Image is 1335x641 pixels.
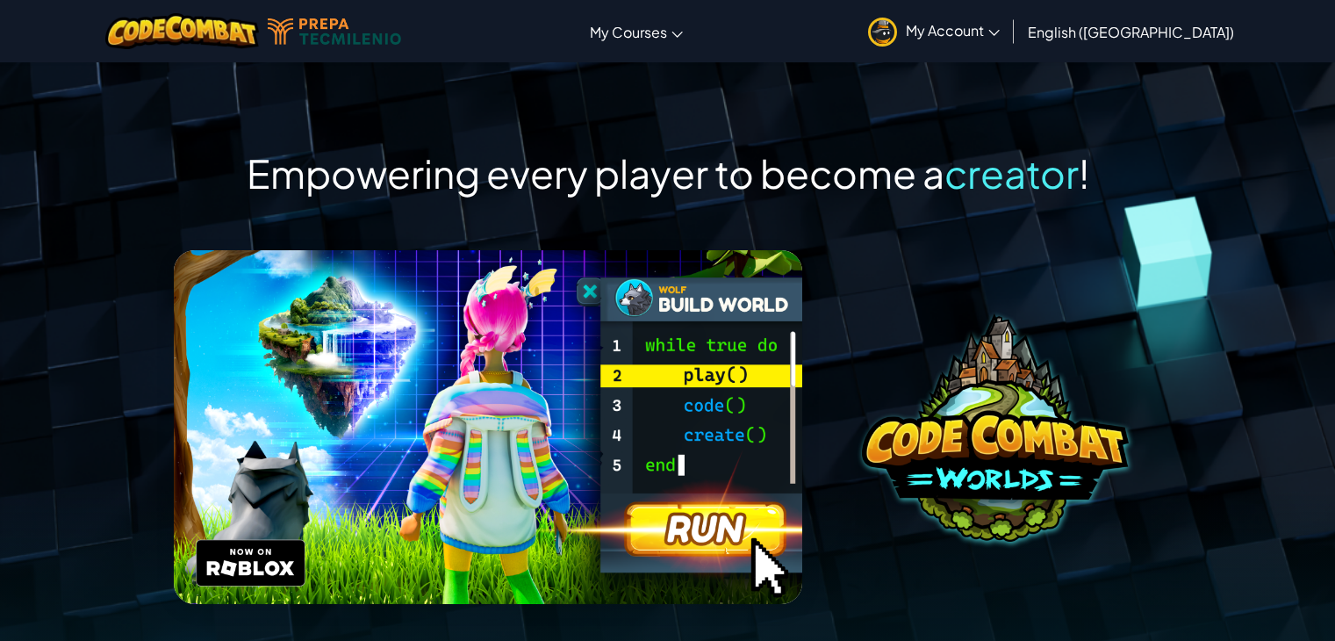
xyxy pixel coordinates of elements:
span: ! [1079,148,1089,198]
a: My Courses [581,8,692,55]
img: Tecmilenio logo [268,18,401,45]
img: CodeCombat logo [105,13,259,49]
img: coco-worlds-no-desc.png [862,313,1128,542]
span: My Account [906,21,1000,40]
img: header.png [174,250,803,604]
a: English ([GEOGRAPHIC_DATA]) [1019,8,1243,55]
span: creator [944,148,1079,198]
a: My Account [859,4,1008,59]
span: Empowering every player to become a [247,148,944,198]
span: My Courses [590,23,667,41]
img: avatar [868,18,897,47]
span: English ([GEOGRAPHIC_DATA]) [1028,23,1234,41]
